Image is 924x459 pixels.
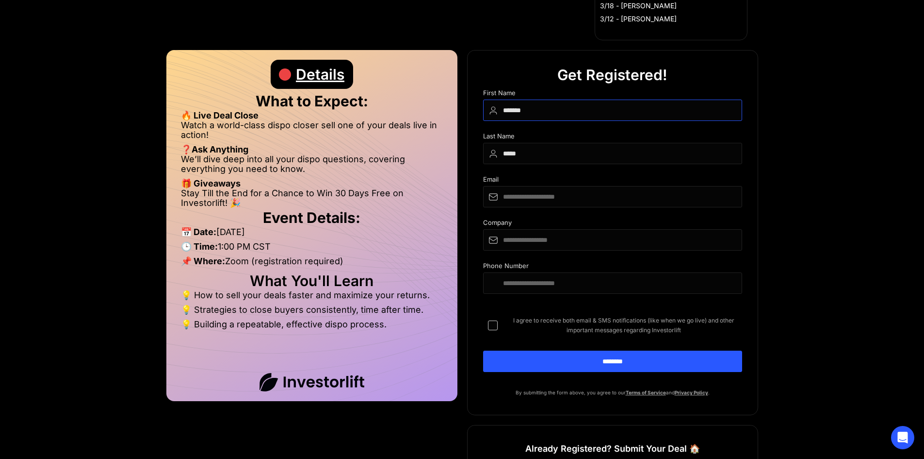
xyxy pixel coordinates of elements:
[483,89,742,388] form: DIspo Day Main Form
[181,188,443,208] li: Stay Till the End for a Chance to Win 30 Days Free on Investorlift! 🎉
[296,60,344,89] div: Details
[891,426,914,449] div: Open Intercom Messenger
[256,92,368,110] strong: What to Expect:
[483,176,742,186] div: Email
[505,316,742,335] span: I agree to receive both email & SMS notifications (like when we go live) and other important mess...
[181,227,443,242] li: [DATE]
[181,320,443,329] li: 💡 Building a repeatable, effective dispo process.
[626,390,666,395] a: Terms of Service
[483,133,742,143] div: Last Name
[675,390,708,395] a: Privacy Policy
[181,276,443,286] h2: What You'll Learn
[181,120,443,145] li: Watch a world-class dispo closer sell one of your deals live in action!
[181,178,241,188] strong: 🎁 Giveaways
[181,154,443,179] li: We’ll dive deep into all your dispo questions, covering everything you need to know.
[525,440,700,458] h1: Already Registered? Submit Your Deal 🏠
[483,219,742,229] div: Company
[181,305,443,320] li: 💡 Strategies to close buyers consistently, time after time.
[181,290,443,305] li: 💡 How to sell your deals faster and maximize your returns.
[483,262,742,272] div: Phone Number
[557,60,667,89] div: Get Registered!
[181,144,248,154] strong: ❓Ask Anything
[181,256,443,271] li: Zoom (registration required)
[181,242,443,256] li: 1:00 PM CST
[483,388,742,397] p: By submitting the form above, you agree to our and .
[181,256,225,266] strong: 📌 Where:
[181,241,218,252] strong: 🕒 Time:
[263,209,360,226] strong: Event Details:
[181,227,216,237] strong: 📅 Date:
[483,89,742,100] div: First Name
[181,110,259,120] strong: 🔥 Live Deal Close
